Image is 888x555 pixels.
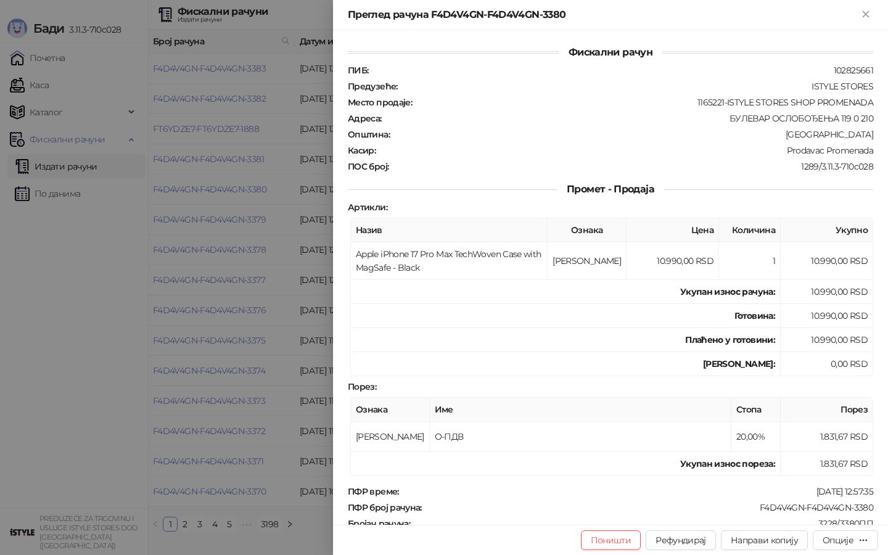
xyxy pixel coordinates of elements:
div: F4D4V4GN-F4D4V4GN-3380 [423,502,874,513]
div: Преглед рачуна F4D4V4GN-F4D4V4GN-3380 [348,7,858,22]
div: ISTYLE STORES [399,81,874,92]
span: Фискални рачун [559,46,662,58]
div: БУЛЕВАР ОСЛОБОЂЕЊА 119 0 210 [383,113,874,124]
td: 20,00% [731,422,781,452]
th: Порез [781,398,873,422]
strong: ПИБ : [348,65,368,76]
td: 1.831,67 RSD [781,422,873,452]
td: 10.990,00 RSD [781,304,873,328]
td: [PERSON_NAME] [351,422,430,452]
strong: Укупан износ пореза: [680,458,775,469]
strong: Касир : [348,145,376,156]
td: О-ПДВ [430,422,731,452]
div: 3228/3380ПП [411,518,874,529]
button: Close [858,7,873,22]
strong: Бројач рачуна : [348,518,410,529]
strong: Општина : [348,129,390,140]
strong: Артикли : [348,202,387,213]
strong: ПОС број : [348,161,388,172]
button: Опције [813,530,878,550]
th: Цена [627,218,719,242]
strong: ПФР број рачуна : [348,502,422,513]
td: [PERSON_NAME] [548,242,627,280]
strong: Предузеће : [348,81,398,92]
td: Apple iPhone 17 Pro Max TechWoven Case with MagSafe - Black [351,242,548,280]
th: Ознака [351,398,430,422]
strong: Укупан износ рачуна : [680,286,775,297]
td: 10.990,00 RSD [781,242,873,280]
th: Назив [351,218,548,242]
strong: ПФР време : [348,486,399,497]
th: Стопа [731,398,781,422]
div: [GEOGRAPHIC_DATA] [391,129,874,140]
div: Prodavac Promenada [377,145,874,156]
td: 10.990,00 RSD [781,280,873,304]
div: Опције [823,535,853,546]
td: 1.831,67 RSD [781,452,873,476]
strong: Место продаје : [348,97,412,108]
button: Рефундирај [646,530,716,550]
strong: Готовина : [734,310,775,321]
th: Ознака [548,218,627,242]
strong: Плаћено у готовини: [685,334,775,345]
strong: Адреса : [348,113,382,124]
span: Промет - Продаја [557,183,664,195]
strong: [PERSON_NAME]: [703,358,775,369]
th: Укупно [781,218,873,242]
strong: Порез : [348,381,376,392]
td: 0,00 RSD [781,352,873,376]
td: 10.990,00 RSD [627,242,719,280]
div: [DATE] 12:57:35 [400,486,874,497]
span: Направи копију [731,535,798,546]
td: 1 [719,242,781,280]
td: 10.990,00 RSD [781,328,873,352]
div: 1165221-ISTYLE STORES SHOP PROMENADA [413,97,874,108]
th: Име [430,398,731,422]
button: Направи копију [721,530,808,550]
div: 102825661 [369,65,874,76]
div: 1289/3.11.3-710c028 [390,161,874,172]
th: Количина [719,218,781,242]
button: Поништи [581,530,641,550]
